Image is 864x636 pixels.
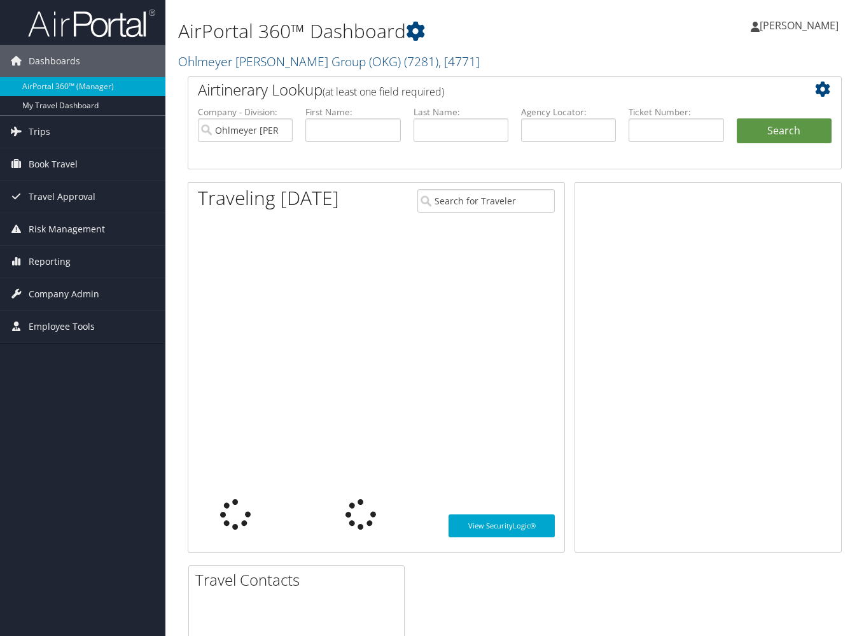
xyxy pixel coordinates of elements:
[29,213,105,245] span: Risk Management
[29,45,80,77] span: Dashboards
[414,106,508,118] label: Last Name:
[417,189,555,213] input: Search for Traveler
[305,106,400,118] label: First Name:
[449,514,555,537] a: View SecurityLogic®
[323,85,444,99] span: (at least one field required)
[737,118,832,144] button: Search
[28,8,155,38] img: airportal-logo.png
[751,6,851,45] a: [PERSON_NAME]
[198,106,293,118] label: Company - Division:
[29,311,95,343] span: Employee Tools
[198,185,339,211] h1: Traveling [DATE]
[29,278,99,310] span: Company Admin
[29,116,50,148] span: Trips
[29,246,71,278] span: Reporting
[521,106,616,118] label: Agency Locator:
[195,569,404,591] h2: Travel Contacts
[760,18,839,32] span: [PERSON_NAME]
[438,53,480,70] span: , [ 4771 ]
[29,148,78,180] span: Book Travel
[178,53,480,70] a: Ohlmeyer [PERSON_NAME] Group (OKG)
[629,106,723,118] label: Ticket Number:
[404,53,438,70] span: ( 7281 )
[198,79,777,101] h2: Airtinerary Lookup
[178,18,627,45] h1: AirPortal 360™ Dashboard
[29,181,95,213] span: Travel Approval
